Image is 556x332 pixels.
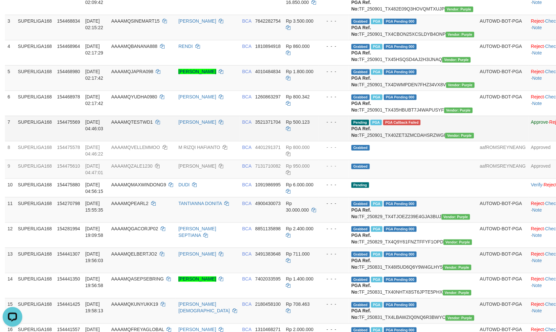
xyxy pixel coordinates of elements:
[111,145,160,150] span: AAAAMQVELLEMMOO
[321,163,346,169] div: - - -
[15,222,55,248] td: SUPERLIGA168
[321,181,346,188] div: - - -
[442,214,470,220] span: Vendor URL: https://trx4.1velocity.biz
[15,178,55,197] td: SUPERLIGA168
[242,18,251,24] span: BCA
[57,18,80,24] span: 154468834
[321,93,346,100] div: - - -
[111,277,164,282] span: AAAAMQASEPSEBRING
[178,163,216,169] a: [PERSON_NAME]
[349,91,477,116] td: TF_250901_TX435HBUBT7J4WAPUSYF
[371,94,383,100] span: Marked by aafchoeunmanni
[15,15,55,40] td: SUPERLIGA168
[242,44,251,49] span: BCA
[242,163,251,169] span: BCA
[351,145,370,151] span: Grabbed
[57,69,80,74] span: 154468980
[178,119,216,125] a: [PERSON_NAME]
[242,182,251,187] span: BCA
[5,298,15,323] td: 15
[351,19,370,24] span: Grabbed
[446,32,474,37] span: Vendor URL: https://trx4.1velocity.biz
[444,239,472,245] span: Vendor URL: https://trx4.1velocity.biz
[57,182,80,187] span: 154475880
[531,201,544,206] a: Reject
[531,302,544,307] a: Reject
[85,182,103,194] span: [DATE] 04:56:15
[111,302,158,307] span: AAAAMQKUNYUKK19
[351,207,371,219] b: PGA Ref. No:
[242,69,251,74] span: BCA
[111,226,158,231] span: AAAAMQGACORJP02
[5,91,15,116] td: 6
[531,277,544,282] a: Reject
[57,251,80,257] span: 154441307
[351,226,370,232] span: Grabbed
[15,197,55,222] td: SUPERLIGA168
[5,141,15,160] td: 8
[242,226,251,231] span: BCA
[15,116,55,141] td: SUPERLIGA168
[242,201,251,206] span: BCA
[321,251,346,257] div: - - -
[384,277,417,282] span: PGA Pending
[286,201,309,213] span: Rp 30.000.000
[286,145,309,150] span: Rp 800.000
[15,65,55,91] td: SUPERLIGA168
[286,277,313,282] span: Rp 1.400.000
[321,225,346,232] div: - - -
[286,44,309,49] span: Rp 860.000
[531,94,544,99] a: Reject
[477,222,528,248] td: AUTOWD-BOT-PGA
[286,69,313,74] span: Rp 1.800.000
[477,197,528,222] td: AUTOWD-BOT-PGA
[57,302,80,307] span: 154441425
[3,3,22,22] button: Open LiveChat chat widget
[5,160,15,178] td: 9
[384,19,417,24] span: PGA Pending
[286,18,313,24] span: Rp 3.500.000
[85,277,103,288] span: [DATE] 19:56:58
[321,301,346,308] div: - - -
[443,290,471,296] span: Vendor URL: https://trx4.1velocity.biz
[255,251,281,257] span: Copy 3491383648 to clipboard
[286,251,309,257] span: Rp 711.000
[255,277,281,282] span: Copy 7402033595 to clipboard
[477,160,528,178] td: aafROMSREYNEANG
[5,178,15,197] td: 10
[57,94,80,99] span: 154468978
[85,44,103,55] span: [DATE] 02:17:29
[383,120,421,125] span: PGA Error
[242,94,251,99] span: BCA
[85,119,103,131] span: [DATE] 04:46:03
[351,101,371,113] b: PGA Ref. No:
[178,18,216,24] a: [PERSON_NAME]
[477,65,528,91] td: AUTOWD-BOT-PGA
[111,44,157,49] span: AAAAMQBANANA888
[286,163,309,169] span: Rp 950.000
[15,91,55,116] td: SUPERLIGA168
[384,252,417,257] span: PGA Pending
[286,182,313,187] span: Rp 6.000.000
[531,18,544,24] a: Reject
[384,69,417,75] span: PGA Pending
[321,200,346,207] div: - - -
[384,94,417,100] span: PGA Pending
[286,94,309,99] span: Rp 800.342
[531,44,544,49] a: Reject
[85,226,103,238] span: [DATE] 19:09:58
[349,116,477,141] td: TF_250901_TX40ZET3ZMCDAHSRZWGI
[349,248,477,273] td: TF_250831_TX48I5UD6Q6Y9W4GLHY5
[85,94,103,106] span: [DATE] 02:17:42
[5,116,15,141] td: 7
[242,145,251,150] span: BCA
[178,201,222,206] a: TANTIANNA DONITA
[446,315,474,321] span: Vendor URL: https://trx4.1velocity.biz
[111,182,166,187] span: AAAAMQMAXWINDONG9
[531,182,543,187] a: Verify
[351,94,370,100] span: Grabbed
[384,44,417,50] span: PGA Pending
[477,141,528,160] td: aafROMSREYNEANG
[532,25,542,30] a: Note
[444,108,473,113] span: Vendor URL: https://trx4.1velocity.biz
